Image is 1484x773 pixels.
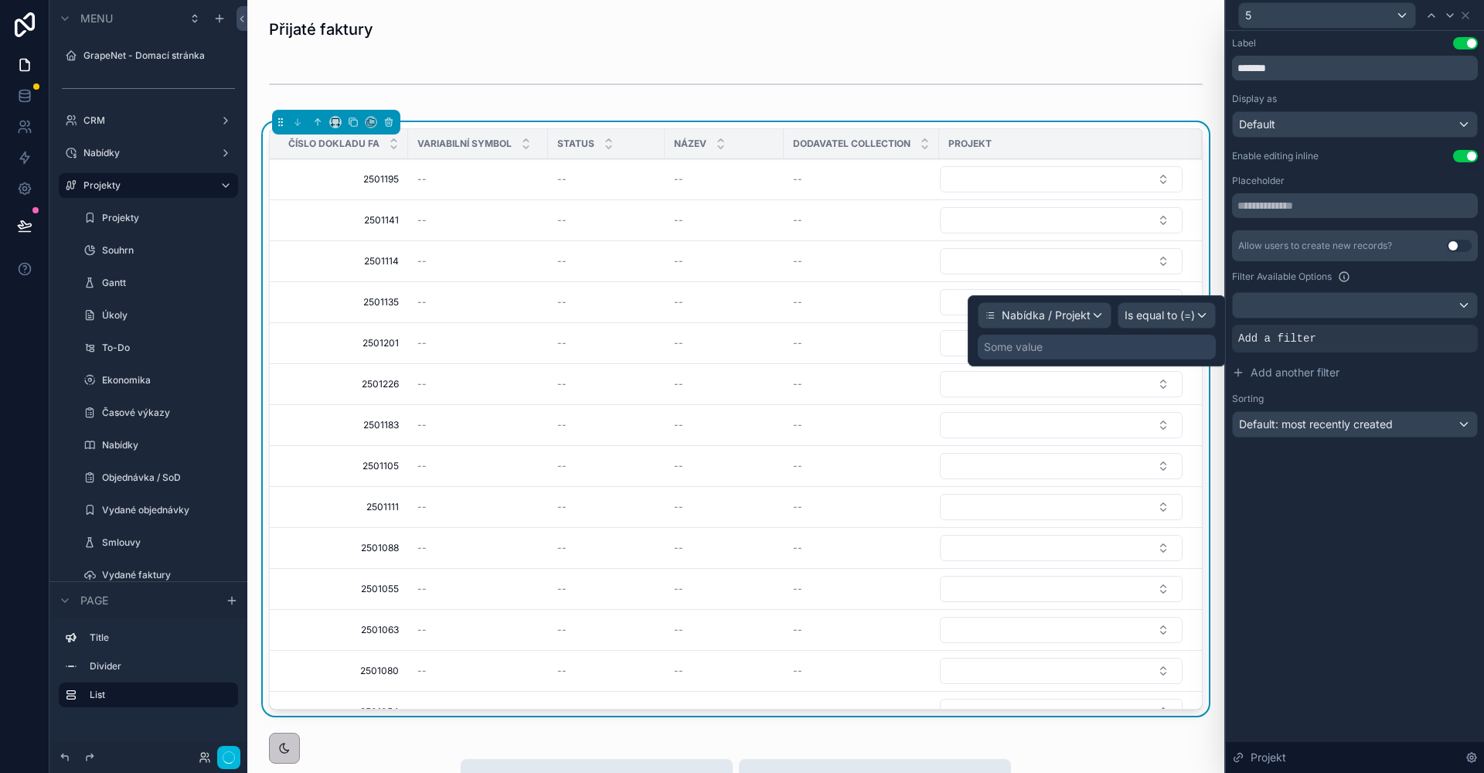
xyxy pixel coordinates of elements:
[1232,111,1478,138] button: Default
[102,244,229,257] a: Souhrn
[557,138,594,150] span: Status
[557,337,567,349] span: --
[793,296,930,308] a: --
[674,173,774,186] a: --
[417,501,539,513] a: --
[417,378,539,390] a: --
[417,706,427,718] span: --
[939,657,1183,685] a: Select Button
[417,255,427,267] span: --
[674,138,706,150] span: Název
[793,378,930,390] a: --
[102,212,229,224] label: Projekty
[83,114,207,127] label: CRM
[288,706,399,718] span: 2501054
[417,665,539,677] a: --
[793,542,802,554] span: --
[793,296,802,308] span: --
[939,493,1183,521] a: Select Button
[557,624,567,636] span: --
[940,617,1183,643] button: Select Button
[102,439,229,451] a: Nabídky
[674,501,774,513] a: --
[288,501,399,513] span: 2501111
[1238,331,1316,346] span: Add a filter
[1125,308,1195,323] span: Is equal to (=)
[557,706,655,718] a: --
[940,207,1183,233] button: Select Button
[1238,2,1416,29] button: 5
[102,407,229,419] a: Časové výkazy
[557,214,655,226] a: --
[1245,8,1251,23] span: 5
[940,699,1183,725] button: Select Button
[288,665,399,677] a: 2501080
[288,337,399,349] span: 2501201
[674,624,683,636] span: --
[557,255,567,267] span: --
[417,173,539,186] a: --
[557,542,567,554] span: --
[102,569,229,581] label: Vydané faktury
[674,460,683,472] span: --
[674,706,683,718] span: --
[288,378,399,390] span: 2501226
[674,255,774,267] a: --
[83,147,207,159] a: Nabídky
[288,460,399,472] a: 2501105
[674,460,774,472] a: --
[288,138,380,150] span: Číslo dokladu Fa
[288,255,399,267] a: 2501114
[940,576,1183,602] button: Select Button
[793,419,930,431] a: --
[557,706,567,718] span: --
[557,296,655,308] a: --
[102,504,229,516] label: Vydané objednávky
[417,296,427,308] span: --
[793,583,930,595] a: --
[793,706,930,718] a: --
[288,419,399,431] a: 2501183
[1232,175,1285,187] label: Placeholder
[793,255,802,267] span: --
[674,419,683,431] span: --
[793,214,802,226] span: --
[557,173,567,186] span: --
[102,309,229,322] label: Úkoly
[793,624,930,636] a: --
[793,378,802,390] span: --
[1239,417,1393,431] span: Default: most recently created
[939,411,1183,439] a: Select Button
[793,173,930,186] a: --
[288,542,399,554] a: 2501088
[939,165,1183,193] a: Select Button
[793,337,802,349] span: --
[793,501,930,513] a: --
[674,542,683,554] span: --
[1232,359,1478,386] button: Add another filter
[557,665,567,677] span: --
[417,419,427,431] span: --
[417,214,427,226] span: --
[793,173,802,186] span: --
[102,342,229,354] a: To-Do
[939,616,1183,644] a: Select Button
[417,583,427,595] span: --
[417,173,427,186] span: --
[417,460,539,472] a: --
[557,624,655,636] a: --
[939,370,1183,398] a: Select Button
[674,583,774,595] a: --
[939,575,1183,603] a: Select Button
[83,49,229,62] a: GrapeNet - Domací stránka
[940,289,1183,315] button: Select Button
[102,374,229,386] label: Ekonomika
[288,296,399,308] span: 2501135
[674,337,683,349] span: --
[940,453,1183,479] button: Select Button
